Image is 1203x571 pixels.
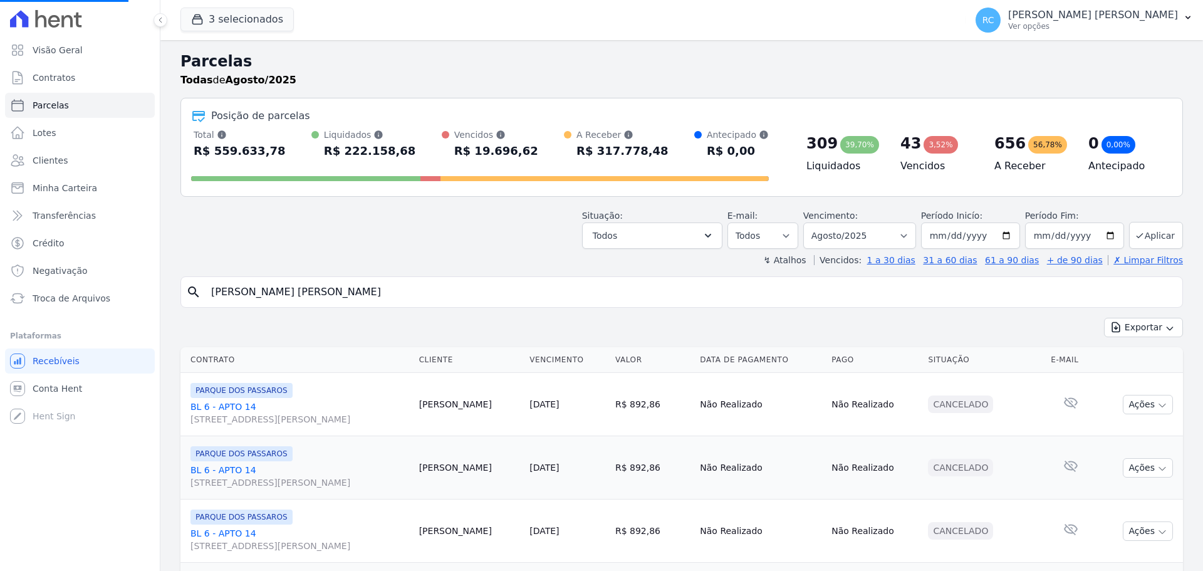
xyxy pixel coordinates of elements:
div: 56,78% [1028,136,1067,154]
a: ✗ Limpar Filtros [1108,255,1183,265]
a: BL 6 - APTO 14[STREET_ADDRESS][PERSON_NAME] [190,527,409,552]
i: search [186,285,201,300]
div: R$ 559.633,78 [194,141,286,161]
label: Período Fim: [1025,209,1124,223]
th: E-mail [1046,347,1096,373]
div: 43 [900,134,921,154]
button: 3 selecionados [180,8,294,31]
p: de [180,73,296,88]
td: R$ 892,86 [610,373,695,436]
label: Período Inicío: [921,211,982,221]
a: Lotes [5,120,155,145]
label: E-mail: [727,211,758,221]
h4: Antecipado [1088,159,1162,174]
a: 61 a 90 dias [985,255,1039,265]
span: Minha Carteira [33,182,97,194]
div: Plataformas [10,328,150,343]
span: [STREET_ADDRESS][PERSON_NAME] [190,413,409,426]
span: Clientes [33,154,68,167]
h4: Liquidados [806,159,880,174]
strong: Todas [180,74,213,86]
div: Liquidados [324,128,416,141]
div: 0 [1088,134,1099,154]
button: Aplicar [1129,222,1183,249]
th: Pago [826,347,923,373]
span: Contratos [33,71,75,84]
a: Transferências [5,203,155,228]
button: RC [PERSON_NAME] [PERSON_NAME] Ver opções [966,3,1203,38]
span: Transferências [33,209,96,222]
a: [DATE] [529,399,559,409]
td: R$ 892,86 [610,500,695,563]
span: PARQUE DOS PASSAROS [190,446,293,461]
a: Visão Geral [5,38,155,63]
td: Não Realizado [695,500,826,563]
p: [PERSON_NAME] [PERSON_NAME] [1008,9,1178,21]
a: Troca de Arquivos [5,286,155,311]
div: A Receber [576,128,669,141]
div: Cancelado [928,459,993,476]
span: [STREET_ADDRESS][PERSON_NAME] [190,540,409,552]
div: Total [194,128,286,141]
th: Data de Pagamento [695,347,826,373]
th: Situação [923,347,1046,373]
a: BL 6 - APTO 14[STREET_ADDRESS][PERSON_NAME] [190,464,409,489]
h4: A Receber [994,159,1068,174]
div: Vencidos [454,128,538,141]
td: Não Realizado [695,373,826,436]
div: R$ 0,00 [707,141,769,161]
div: 39,70% [840,136,879,154]
a: Crédito [5,231,155,256]
div: R$ 222.158,68 [324,141,416,161]
span: PARQUE DOS PASSAROS [190,510,293,525]
a: [DATE] [529,463,559,473]
label: Vencimento: [803,211,858,221]
div: Cancelado [928,522,993,540]
a: Recebíveis [5,348,155,374]
td: [PERSON_NAME] [414,373,525,436]
button: Ações [1123,458,1173,478]
div: 656 [994,134,1026,154]
a: [DATE] [529,526,559,536]
th: Cliente [414,347,525,373]
div: Cancelado [928,396,993,413]
button: Todos [582,223,722,249]
a: + de 90 dias [1047,255,1103,265]
span: Crédito [33,237,65,249]
div: 0,00% [1101,136,1135,154]
strong: Agosto/2025 [226,74,296,86]
a: Minha Carteira [5,175,155,201]
span: Todos [593,228,617,243]
div: 3,52% [924,136,957,154]
span: [STREET_ADDRESS][PERSON_NAME] [190,476,409,489]
button: Ações [1123,521,1173,541]
td: R$ 892,86 [610,436,695,500]
td: [PERSON_NAME] [414,436,525,500]
span: PARQUE DOS PASSAROS [190,383,293,398]
div: R$ 317.778,48 [576,141,669,161]
h2: Parcelas [180,50,1183,73]
span: Negativação [33,265,88,277]
span: Recebíveis [33,355,80,367]
div: Posição de parcelas [211,108,310,123]
span: Troca de Arquivos [33,292,110,305]
div: 309 [806,134,838,154]
label: Vencidos: [814,255,862,265]
a: Negativação [5,258,155,283]
span: RC [982,16,994,24]
div: Antecipado [707,128,769,141]
td: Não Realizado [826,373,923,436]
h4: Vencidos [900,159,974,174]
a: 31 a 60 dias [923,255,977,265]
td: Não Realizado [695,436,826,500]
p: Ver opções [1008,21,1178,31]
a: BL 6 - APTO 14[STREET_ADDRESS][PERSON_NAME] [190,401,409,426]
span: Visão Geral [33,44,83,56]
td: Não Realizado [826,436,923,500]
span: Conta Hent [33,382,82,395]
input: Buscar por nome do lote ou do cliente [204,280,1177,305]
a: Parcelas [5,93,155,118]
th: Vencimento [524,347,610,373]
a: Contratos [5,65,155,90]
span: Parcelas [33,99,69,112]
